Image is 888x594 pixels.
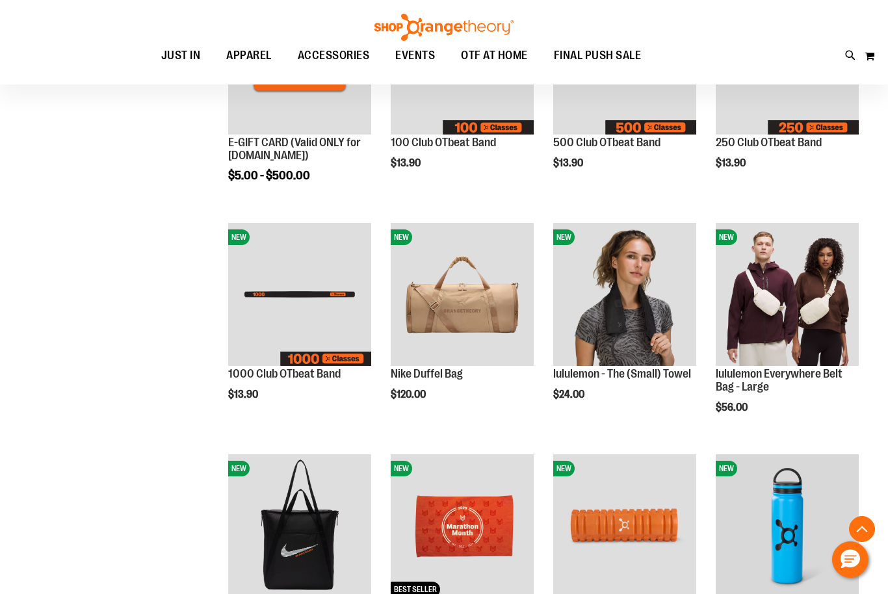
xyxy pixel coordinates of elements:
a: EVENTS [382,41,448,71]
span: FINAL PUSH SALE [554,41,642,70]
a: FINAL PUSH SALE [541,41,655,71]
span: APPAREL [226,41,272,70]
span: NEW [391,461,412,476]
a: 500 Club OTbeat Band [553,136,660,149]
button: Back To Top [849,516,875,542]
a: lululemon Everywhere Belt Bag - Large [716,367,842,393]
a: JUST IN [148,41,214,70]
span: EVENTS [395,41,435,70]
a: E-GIFT CARD (Valid ONLY for [DOMAIN_NAME]) [228,136,361,162]
span: NEW [553,229,575,245]
span: NEW [391,229,412,245]
span: $5.00 - $500.00 [228,169,310,182]
a: lululemon Everywhere Belt Bag - LargeNEW [716,223,859,368]
a: Nike Duffel BagNEW [391,223,534,368]
span: $24.00 [553,389,586,400]
a: lululemon - The (Small) TowelNEW [553,223,696,368]
span: $13.90 [391,157,423,169]
span: OTF AT HOME [461,41,528,70]
a: Nike Duffel Bag [391,367,463,380]
span: $56.00 [716,402,750,413]
span: NEW [716,461,737,476]
div: product [547,216,703,433]
span: ACCESSORIES [298,41,370,70]
a: OTF AT HOME [448,41,541,71]
span: JUST IN [161,41,201,70]
span: $120.00 [391,389,428,400]
div: product [384,216,540,433]
img: Nike Duffel Bag [391,223,534,366]
a: lululemon - The (Small) Towel [553,367,691,380]
a: ACCESSORIES [285,41,383,71]
a: APPAREL [213,41,285,71]
a: 1000 Club OTbeat Band [228,367,341,380]
img: Image of 1000 Club OTbeat Band [228,223,371,366]
span: NEW [228,229,250,245]
a: 100 Club OTbeat Band [391,136,496,149]
span: $13.90 [716,157,748,169]
span: NEW [228,461,250,476]
span: $13.90 [228,389,260,400]
img: lululemon Everywhere Belt Bag - Large [716,223,859,366]
span: NEW [553,461,575,476]
span: NEW [716,229,737,245]
img: lululemon - The (Small) Towel [553,223,696,366]
button: Hello, have a question? Let’s chat. [832,541,868,578]
a: Image of 1000 Club OTbeat BandNEW [228,223,371,368]
img: Shop Orangetheory [372,14,516,41]
div: product [222,216,378,427]
div: product [709,216,865,446]
a: 250 Club OTbeat Band [716,136,822,149]
span: $13.90 [553,157,585,169]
